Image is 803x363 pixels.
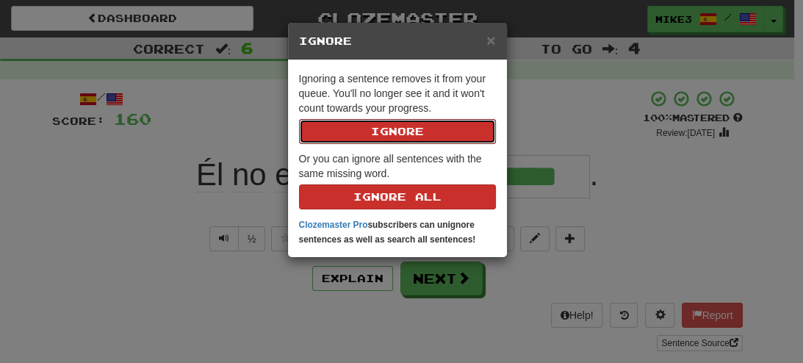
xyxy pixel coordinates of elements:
button: Ignore All [299,184,496,209]
p: Ignoring a sentence removes it from your queue. You'll no longer see it and it won't count toward... [299,71,496,144]
button: Ignore [299,119,496,144]
span: × [486,32,495,48]
p: Or you can ignore all sentences with the same missing word. [299,151,496,209]
button: Close [486,32,495,48]
strong: subscribers can unignore sentences as well as search all sentences! [299,220,476,245]
h5: Ignore [299,34,496,48]
a: Clozemaster Pro [299,220,368,230]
